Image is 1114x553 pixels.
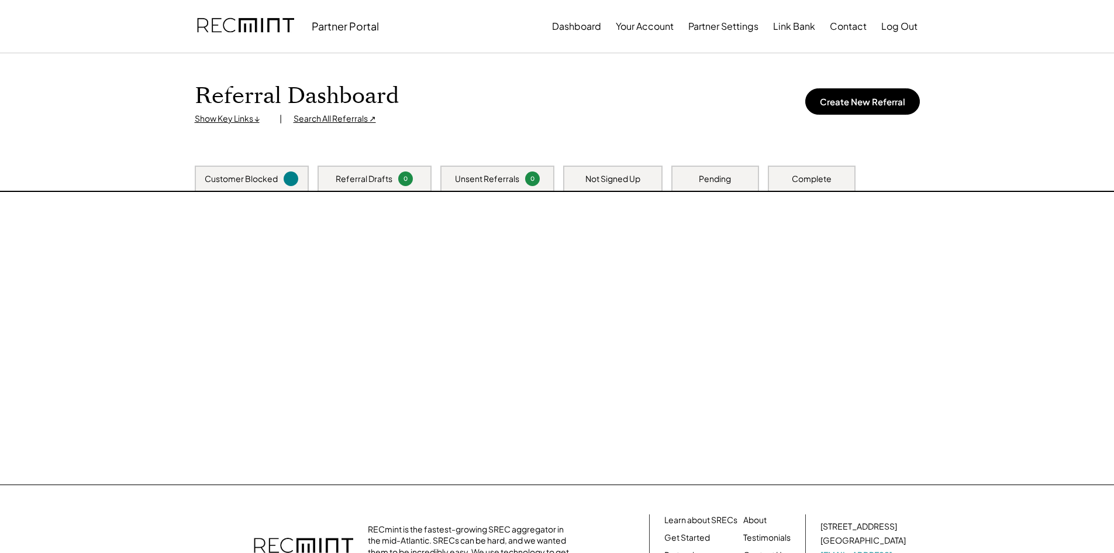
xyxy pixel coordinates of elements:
[773,15,815,38] button: Link Bank
[805,88,920,115] button: Create New Referral
[400,174,411,183] div: 0
[881,15,918,38] button: Log Out
[664,532,710,544] a: Get Started
[585,173,640,185] div: Not Signed Up
[830,15,867,38] button: Contact
[664,514,737,526] a: Learn about SRECs
[552,15,601,38] button: Dashboard
[195,113,268,125] div: Show Key Links ↓
[336,173,392,185] div: Referral Drafts
[820,521,897,533] div: [STREET_ADDRESS]
[280,113,282,125] div: |
[294,113,376,125] div: Search All Referrals ↗
[792,173,832,185] div: Complete
[527,174,538,183] div: 0
[616,15,674,38] button: Your Account
[195,83,399,110] h1: Referral Dashboard
[743,514,767,526] a: About
[699,173,731,185] div: Pending
[205,173,278,185] div: Customer Blocked
[197,6,294,46] img: recmint-logotype%403x.png
[455,173,519,185] div: Unsent Referrals
[688,15,758,38] button: Partner Settings
[743,532,791,544] a: Testimonials
[312,19,379,33] div: Partner Portal
[820,535,906,547] div: [GEOGRAPHIC_DATA]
